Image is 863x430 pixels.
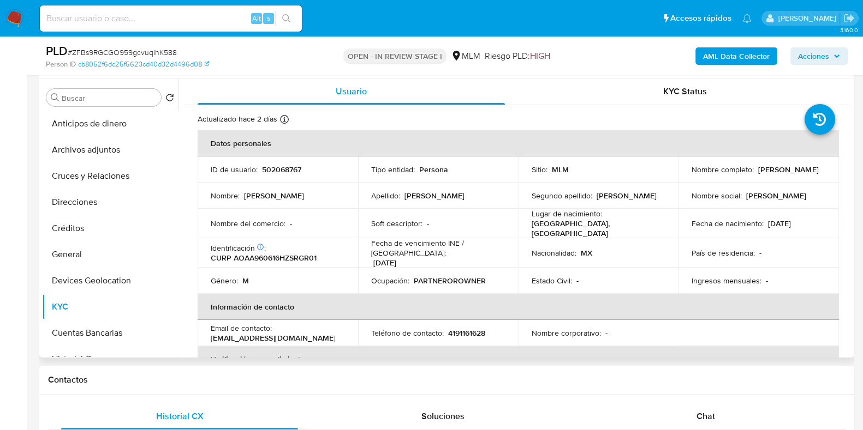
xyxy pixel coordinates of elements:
[703,47,770,65] b: AML Data Collector
[78,59,209,69] a: cb8052f6dc25f5623cd40d32d4496d08
[198,346,839,372] th: Verificación y cumplimiento
[371,165,415,174] p: Tipo entidad :
[373,258,396,268] p: [DATE]
[371,219,422,228] p: Soft descriptor :
[692,191,742,201] p: Nombre social :
[211,243,266,253] p: Identificación :
[605,328,608,338] p: -
[427,219,429,228] p: -
[371,328,444,338] p: Teléfono de contacto :
[48,374,846,385] h1: Contactos
[211,276,238,286] p: Género :
[532,165,547,174] p: Sitio :
[371,238,505,258] p: Fecha de vencimiento INE / [GEOGRAPHIC_DATA] :
[840,26,858,34] span: 3.160.0
[211,165,258,174] p: ID de usuario :
[62,93,157,103] input: Buscar
[532,219,662,238] p: [GEOGRAPHIC_DATA], [GEOGRAPHIC_DATA]
[336,85,367,98] span: Usuario
[42,294,178,320] button: KYC
[211,323,272,333] p: Email de contacto :
[46,59,76,69] b: Person ID
[42,241,178,268] button: General
[532,248,576,258] p: Nacionalidad :
[46,42,68,59] b: PLD
[42,163,178,189] button: Cruces y Relaciones
[451,50,480,62] div: MLM
[211,219,285,228] p: Nombre del comercio :
[759,248,761,258] p: -
[211,191,240,201] p: Nombre :
[211,333,336,343] p: [EMAIL_ADDRESS][DOMAIN_NAME]
[692,165,754,174] p: Nombre completo :
[42,215,178,241] button: Créditos
[262,165,301,174] p: 502068767
[244,191,304,201] p: [PERSON_NAME]
[165,93,174,105] button: Volver al orden por defecto
[532,209,602,219] p: Lugar de nacimiento :
[670,13,731,24] span: Accesos rápidos
[68,47,177,58] span: # ZFBs9RGCGO959gcvuqihK588
[42,346,178,372] button: Historial Casos
[198,294,839,320] th: Información de contacto
[198,130,839,156] th: Datos personales
[267,13,270,23] span: s
[343,49,447,64] p: OPEN - IN REVIEW STAGE I
[242,276,249,286] p: M
[758,165,818,174] p: [PERSON_NAME]
[697,410,715,422] span: Chat
[576,276,579,286] p: -
[692,248,755,258] p: País de residencia :
[695,47,777,65] button: AML Data Collector
[552,165,569,174] p: MLM
[778,13,840,23] p: carlos.soto@mercadolibre.com.mx
[275,11,297,26] button: search-icon
[371,191,400,201] p: Apellido :
[581,248,592,258] p: MX
[448,328,485,338] p: 4191161628
[532,276,572,286] p: Estado Civil :
[42,189,178,215] button: Direcciones
[211,253,317,263] p: CURP AOAA960616HZSRGR01
[742,14,752,23] a: Notificaciones
[198,114,277,124] p: Actualizado hace 2 días
[768,219,791,228] p: [DATE]
[252,13,261,23] span: Alt
[42,111,178,137] button: Anticipos de dinero
[421,410,465,422] span: Soluciones
[692,219,764,228] p: Fecha de nacimiento :
[40,11,302,26] input: Buscar usuario o caso...
[404,191,465,201] p: [PERSON_NAME]
[790,47,848,65] button: Acciones
[532,328,601,338] p: Nombre corporativo :
[663,85,707,98] span: KYC Status
[51,93,59,102] button: Buscar
[532,191,592,201] p: Segundo apellido :
[530,50,550,62] span: HIGH
[414,276,486,286] p: PARTNEROROWNER
[798,47,829,65] span: Acciones
[42,320,178,346] button: Cuentas Bancarias
[843,13,855,24] a: Salir
[42,137,178,163] button: Archivos adjuntos
[746,191,806,201] p: [PERSON_NAME]
[419,165,448,174] p: Persona
[371,276,409,286] p: Ocupación :
[156,410,204,422] span: Historial CX
[692,276,761,286] p: Ingresos mensuales :
[42,268,178,294] button: Devices Geolocation
[485,50,550,62] span: Riesgo PLD:
[597,191,657,201] p: [PERSON_NAME]
[766,276,768,286] p: -
[290,219,292,228] p: -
